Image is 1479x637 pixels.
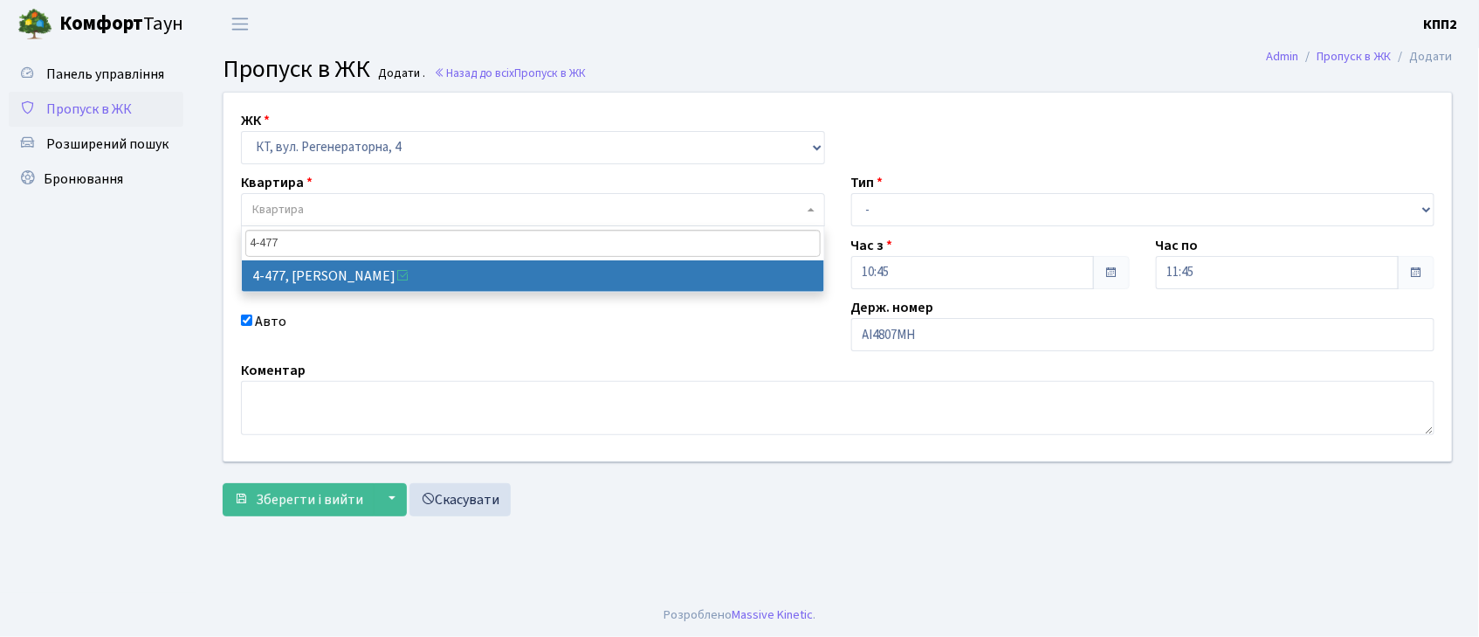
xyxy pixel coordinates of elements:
small: Додати . [375,66,426,81]
button: Переключити навігацію [218,10,262,38]
label: Час по [1156,235,1199,256]
input: АА1234АА [851,318,1435,351]
li: 4-477, [PERSON_NAME] [242,260,824,292]
span: Пропуск в ЖК [46,100,132,119]
b: КПП2 [1424,15,1458,34]
a: Admin [1267,47,1299,66]
span: Панель управління [46,65,164,84]
img: logo.png [17,7,52,42]
a: Пропуск в ЖК [1317,47,1392,66]
label: Держ. номер [851,297,934,318]
div: Розроблено . [664,606,815,625]
nav: breadcrumb [1241,38,1479,75]
a: Massive Kinetic [732,606,813,624]
li: Додати [1392,47,1453,66]
span: Розширений пошук [46,135,169,154]
span: Пропуск в ЖК [514,65,586,81]
a: Розширений пошук [9,127,183,162]
span: Пропуск в ЖК [223,52,370,87]
span: Бронювання [44,170,123,189]
label: ЖК [241,110,270,131]
label: Коментар [241,360,306,381]
a: Назад до всіхПропуск в ЖК [434,65,586,81]
label: Тип [851,172,884,193]
a: Пропуск в ЖК [9,92,183,127]
b: Комфорт [59,10,143,38]
a: КПП2 [1424,14,1458,35]
a: Бронювання [9,162,183,197]
label: Час з [851,235,893,256]
a: Панель управління [9,57,183,92]
span: Таун [59,10,183,39]
label: Квартира [241,172,313,193]
span: Зберегти і вийти [256,490,363,509]
a: Скасувати [409,483,511,516]
button: Зберегти і вийти [223,483,375,516]
label: Авто [255,311,286,332]
span: Квартира [252,201,304,218]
